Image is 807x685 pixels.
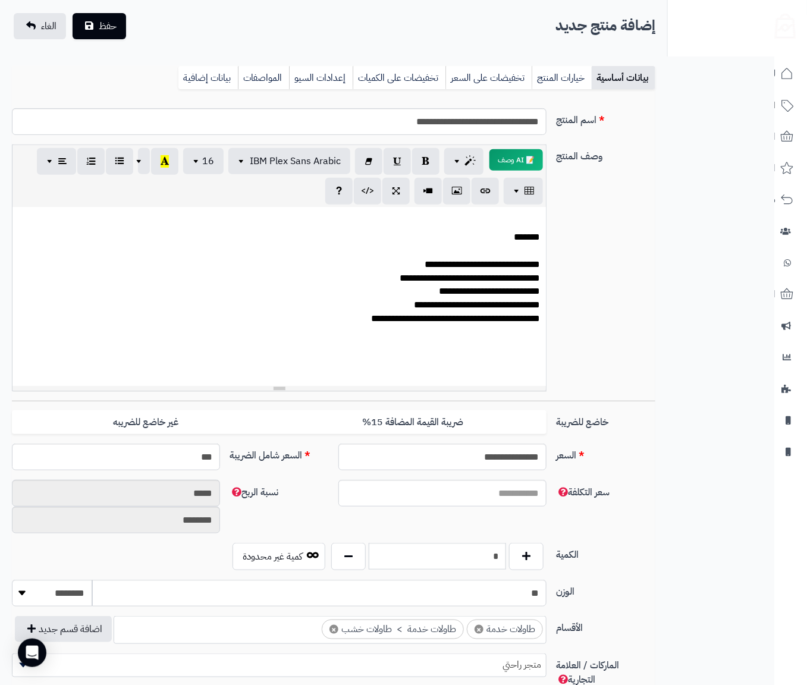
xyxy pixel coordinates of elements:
a: إعدادات السيو [289,66,353,90]
a: بيانات إضافية [178,66,238,90]
span: سعر التكلفة [556,485,610,499]
span: الغاء [41,19,56,33]
a: بيانات أساسية [592,66,655,90]
a: تخفيضات على السعر [445,66,532,90]
div: Open Intercom Messenger [18,639,46,667]
a: خيارات المنتج [532,66,592,90]
span: متجر راحتي [12,656,546,674]
span: × [475,625,483,634]
label: السعر شامل الضريبة [225,444,334,463]
button: 16 [183,148,224,174]
label: الكمية [551,543,660,562]
label: الأقسام [551,616,660,635]
label: غير خاضع للضريبه [12,410,279,435]
span: حفظ [99,19,117,33]
button: 📝 AI وصف [489,149,543,171]
span: × [329,625,338,634]
span: 16 [202,154,214,168]
label: اسم المنتج [551,108,660,127]
span: IBM Plex Sans Arabic [250,154,341,168]
li: طاولات خدمة > طاولات خشب [322,620,464,639]
label: السعر [551,444,660,463]
li: طاولات خدمة [467,620,543,639]
button: اضافة قسم جديد [15,616,112,642]
label: الوزن [551,580,660,599]
label: خاضع للضريبة [551,410,660,429]
h2: إضافة منتج جديد [555,14,655,38]
a: الغاء [14,13,66,39]
button: حفظ [73,13,126,39]
button: IBM Plex Sans Arabic [228,148,350,174]
img: logo [767,9,796,39]
a: المواصفات [238,66,289,90]
label: ضريبة القيمة المضافة 15% [280,410,547,435]
label: وصف المنتج [551,144,660,164]
a: تخفيضات على الكميات [353,66,445,90]
span: متجر راحتي [12,653,547,677]
span: نسبة الربح [230,485,278,499]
